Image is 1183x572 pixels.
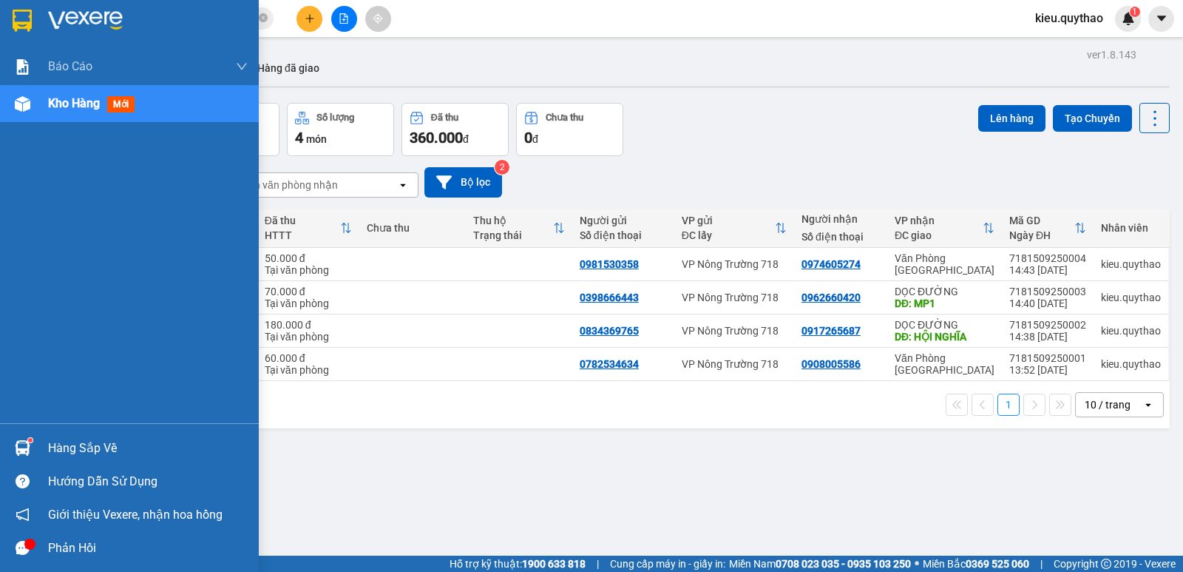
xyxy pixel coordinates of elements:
span: Hỗ trợ kỹ thuật: [450,556,586,572]
button: Số lượng4món [287,103,394,156]
div: 14:38 [DATE] [1009,331,1086,343]
div: 0908005586 [801,358,861,370]
th: Toggle SortBy [257,209,359,248]
span: CR : [11,79,34,95]
span: question-circle [16,474,30,488]
span: 1 [1132,7,1137,17]
div: kieu.quythao [1101,325,1161,337]
span: copyright [1101,559,1111,569]
div: Người gửi [580,215,667,226]
button: Bộ lọc [424,167,502,198]
div: 10 / trang [1085,397,1131,412]
sup: 1 [1130,7,1140,17]
span: Cung cấp máy in - giấy in: [610,556,725,572]
div: 0908005586 [126,48,277,69]
div: Nhân viên [1101,222,1161,234]
div: VP gửi [682,215,775,226]
th: Toggle SortBy [674,209,794,248]
sup: 1 [28,438,33,443]
div: Văn Phòng [GEOGRAPHIC_DATA] [895,252,994,276]
svg: open [1142,399,1154,411]
img: logo-vxr [13,10,32,32]
div: 60.000 [11,78,118,95]
div: Số lượng [316,112,354,123]
div: Đã thu [265,215,340,226]
div: Phản hồi [48,537,248,559]
span: down [236,61,248,73]
span: message [16,541,30,555]
div: Chưa thu [546,112,583,123]
div: Thu hộ [473,215,553,226]
div: Số điện thoại [580,229,667,241]
div: kieu.quythao [1101,358,1161,370]
div: 0917265687 [801,325,861,337]
div: ĐC giao [895,229,983,241]
div: 70.000 đ [265,286,352,297]
div: Tại văn phòng [265,297,352,309]
div: Văn Phòng [GEOGRAPHIC_DATA] [126,13,277,48]
span: file-add [339,13,349,24]
button: Đã thu360.000đ [401,103,509,156]
div: VP Nông Trường 718 [682,358,787,370]
button: file-add [331,6,357,32]
div: 7181509250003 [1009,286,1086,297]
div: Tên hàng: 1 THÙNG XỐP ( : 1 ) [13,104,277,123]
div: Trạng thái [473,229,553,241]
strong: 0369 525 060 [966,558,1029,570]
img: warehouse-icon [15,96,30,112]
div: Đã thu [431,112,458,123]
svg: open [397,179,409,191]
button: aim [365,6,391,32]
th: Toggle SortBy [466,209,572,248]
div: Hàng sắp về [48,437,248,460]
span: 0 [524,129,532,147]
div: VP Nông Trường 718 [682,325,787,337]
button: caret-down [1148,6,1174,32]
div: DỌC ĐƯỜNG [895,286,994,297]
div: 14:43 [DATE] [1009,264,1086,276]
div: 0834369765 [580,325,639,337]
div: 0398666443 [580,292,639,303]
span: món [306,133,327,145]
span: Báo cáo [48,57,92,75]
div: HTTT [265,229,340,241]
button: Lên hàng [978,105,1045,132]
img: warehouse-icon [15,440,30,456]
div: 7181509250001 [1009,352,1086,364]
div: DĐ: MP1 [895,297,994,309]
div: Tại văn phòng [265,364,352,376]
div: 0782534634 [580,358,639,370]
div: Mã GD [1009,215,1074,226]
span: notification [16,508,30,522]
button: plus [296,6,322,32]
div: 0974605274 [801,258,861,270]
span: Nhận: [126,14,162,30]
div: Chọn văn phòng nhận [236,178,338,192]
sup: 2 [495,160,509,175]
div: 0981530358 [580,258,639,270]
span: close-circle [259,12,268,26]
span: Miền Nam [729,556,911,572]
div: DĐ: HỘI NGHĨA [895,331,994,343]
span: close-circle [259,13,268,22]
img: solution-icon [15,59,30,75]
div: Tại văn phòng [265,264,352,276]
div: Tại văn phòng [265,331,352,343]
span: caret-down [1155,12,1168,25]
div: 60.000 đ [265,352,352,364]
div: DỌC ĐƯỜNG [895,319,994,331]
div: VP Nông Trường 718 [682,292,787,303]
span: 360.000 [410,129,463,147]
span: Giới thiệu Vexere, nhận hoa hồng [48,505,223,524]
th: Toggle SortBy [887,209,1002,248]
span: Kho hàng [48,96,100,110]
img: icon-new-feature [1122,12,1135,25]
strong: 1900 633 818 [522,558,586,570]
button: 1 [997,394,1020,416]
div: VP nhận [895,215,983,226]
div: ver 1.8.143 [1087,47,1136,63]
span: | [1040,556,1043,572]
div: 0782534634 [13,48,116,69]
span: | [597,556,599,572]
span: SL [209,103,229,124]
